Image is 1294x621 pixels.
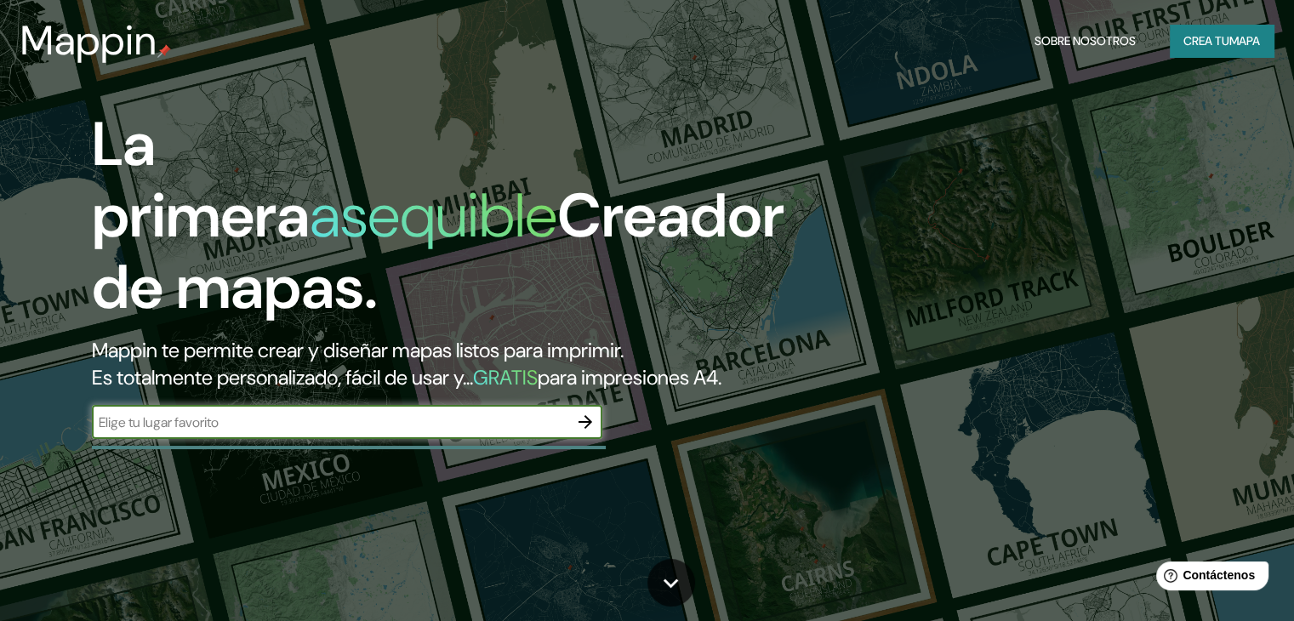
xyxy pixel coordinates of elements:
font: GRATIS [473,364,538,390]
font: Mappin [20,14,157,67]
font: Crea tu [1183,33,1229,48]
font: La primera [92,105,310,255]
img: pin de mapeo [157,44,171,58]
font: Mappin te permite crear y diseñar mapas listos para imprimir. [92,337,624,363]
font: Sobre nosotros [1035,33,1136,48]
button: Sobre nosotros [1028,25,1143,57]
font: Es totalmente personalizado, fácil de usar y... [92,364,473,390]
font: Creador de mapas. [92,176,784,327]
button: Crea tumapa [1170,25,1274,57]
input: Elige tu lugar favorito [92,413,568,432]
font: mapa [1229,33,1260,48]
font: asequible [310,176,557,255]
font: para impresiones A4. [538,364,721,390]
iframe: Lanzador de widgets de ayuda [1143,555,1275,602]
